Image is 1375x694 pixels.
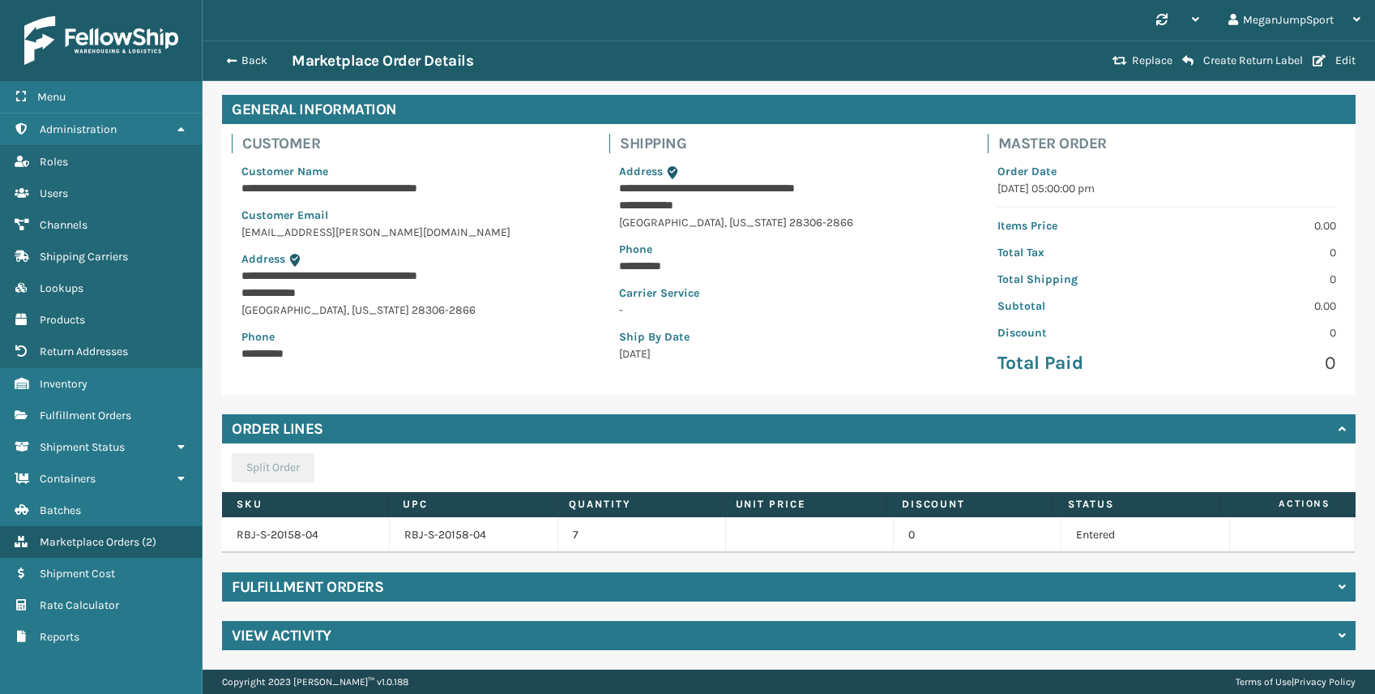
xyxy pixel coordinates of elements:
[241,163,580,180] p: Customer Name
[232,453,314,482] button: Split Order
[997,163,1336,180] p: Order Date
[403,497,539,512] label: UPC
[232,626,331,645] h4: View Activity
[237,497,373,512] label: SKU
[1176,271,1336,288] p: 0
[40,630,79,644] span: Reports
[620,134,967,153] h4: Shipping
[1176,298,1336,315] p: 0.00
[40,250,128,263] span: Shipping Carriers
[1177,54,1308,68] button: Create Return Label
[241,207,580,224] p: Customer Email
[1182,54,1194,67] i: Create Return Label
[997,351,1157,375] p: Total Paid
[40,472,96,486] span: Containers
[40,535,139,549] span: Marketplace Orders
[1313,55,1326,66] i: Edit
[232,577,383,597] h4: Fulfillment Orders
[997,271,1157,288] p: Total Shipping
[1224,491,1340,517] span: Actions
[40,345,128,358] span: Return Addresses
[1176,324,1336,341] p: 0
[40,155,68,169] span: Roles
[142,535,156,549] span: ( 2 )
[40,313,85,327] span: Products
[1308,54,1360,68] button: Edit
[997,324,1157,341] p: Discount
[619,214,958,231] p: [GEOGRAPHIC_DATA] , [US_STATE] 28306-2866
[40,567,115,580] span: Shipment Cost
[40,186,68,200] span: Users
[902,497,1038,512] label: Discount
[217,54,292,68] button: Back
[232,419,323,439] h4: Order Lines
[1176,217,1336,234] p: 0.00
[619,165,663,178] span: Address
[998,134,1346,153] h4: Master Order
[894,517,1061,553] td: 0
[1108,54,1177,68] button: Replace
[997,298,1157,315] p: Subtotal
[390,517,557,553] td: RBJ-S-20158-04
[1176,244,1336,261] p: 0
[997,217,1157,234] p: Items Price
[241,252,285,266] span: Address
[1176,351,1336,375] p: 0
[558,517,726,553] td: 7
[222,670,408,694] p: Copyright 2023 [PERSON_NAME]™ v 1.0.188
[1236,670,1356,694] div: |
[1112,55,1127,66] i: Replace
[242,134,590,153] h4: Customer
[619,345,958,362] p: [DATE]
[997,244,1157,261] p: Total Tax
[222,95,1356,124] h4: General Information
[736,497,872,512] label: Unit Price
[292,51,473,71] h3: Marketplace Order Details
[40,409,131,422] span: Fulfillment Orders
[619,285,958,302] p: Carrier Service
[1068,497,1204,512] label: Status
[619,241,958,258] p: Phone
[40,218,88,232] span: Channels
[241,328,580,345] p: Phone
[1061,517,1229,553] td: Entered
[241,302,580,319] p: [GEOGRAPHIC_DATA] , [US_STATE] 28306-2866
[40,377,88,391] span: Inventory
[619,302,958,319] p: -
[40,440,125,454] span: Shipment Status
[569,497,705,512] label: Quantity
[1294,676,1356,688] a: Privacy Policy
[619,328,958,345] p: Ship By Date
[241,224,580,241] p: [EMAIL_ADDRESS][PERSON_NAME][DOMAIN_NAME]
[997,180,1336,197] p: [DATE] 05:00:00 pm
[40,122,117,136] span: Administration
[40,281,83,295] span: Lookups
[237,528,318,542] a: RBJ-S-20158-04
[40,598,119,612] span: Rate Calculator
[37,90,66,104] span: Menu
[1236,676,1292,688] a: Terms of Use
[40,503,81,517] span: Batches
[24,16,178,65] img: logo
